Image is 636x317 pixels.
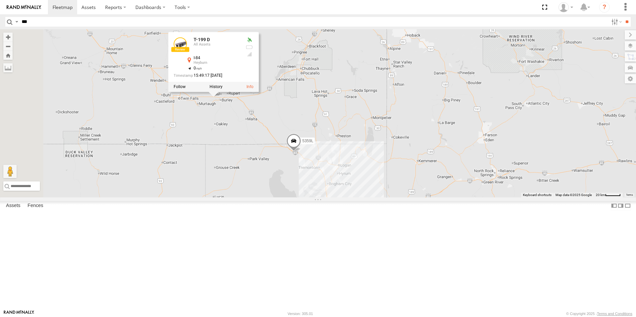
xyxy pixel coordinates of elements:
span: 20 km [596,193,605,197]
a: View Asset Details [246,85,253,89]
label: Search Filter Options [609,17,623,27]
label: Dock Summary Table to the Left [611,201,617,211]
div: Keith Washburn [556,2,575,12]
button: Drag Pegman onto the map to open Street View [3,165,17,178]
label: Realtime tracking of Asset [174,85,186,89]
div: Version: 305.01 [288,312,313,316]
label: Hide Summary Table [624,201,631,211]
span: 0 [194,66,202,71]
a: T-199 D [194,37,210,43]
label: Fences [24,201,47,210]
span: Map data ©2025 Google [556,193,592,197]
div: I-84 [194,56,240,60]
label: Assets [3,201,24,210]
a: View Asset Details [174,38,187,51]
button: Keyboard shortcuts [523,193,552,197]
img: rand-logo.svg [7,5,41,10]
label: View Asset History [210,85,223,89]
button: Zoom in [3,33,13,42]
label: Map Settings [625,74,636,83]
div: 32 [323,197,336,211]
a: Visit our Website [4,310,34,317]
button: Zoom out [3,42,13,51]
div: Last Event GSM Signal Strength [245,52,253,57]
a: Terms and Conditions [597,312,632,316]
div: Heyburn [194,61,240,65]
button: Map Scale: 20 km per 43 pixels [594,193,623,197]
div: All Assets [194,43,240,47]
div: Valid GPS Fix [245,38,253,43]
a: Terms [626,194,633,196]
div: © Copyright 2025 - [566,312,632,316]
div: Date/time of location update [174,73,240,78]
i: ? [599,2,610,13]
label: Dock Summary Table to the Right [617,201,624,211]
span: 5359L [302,139,313,144]
label: Measure [3,63,13,72]
div: No battery health information received from this device. [245,45,253,50]
label: Search Query [14,17,19,27]
button: Zoom Home [3,51,13,60]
